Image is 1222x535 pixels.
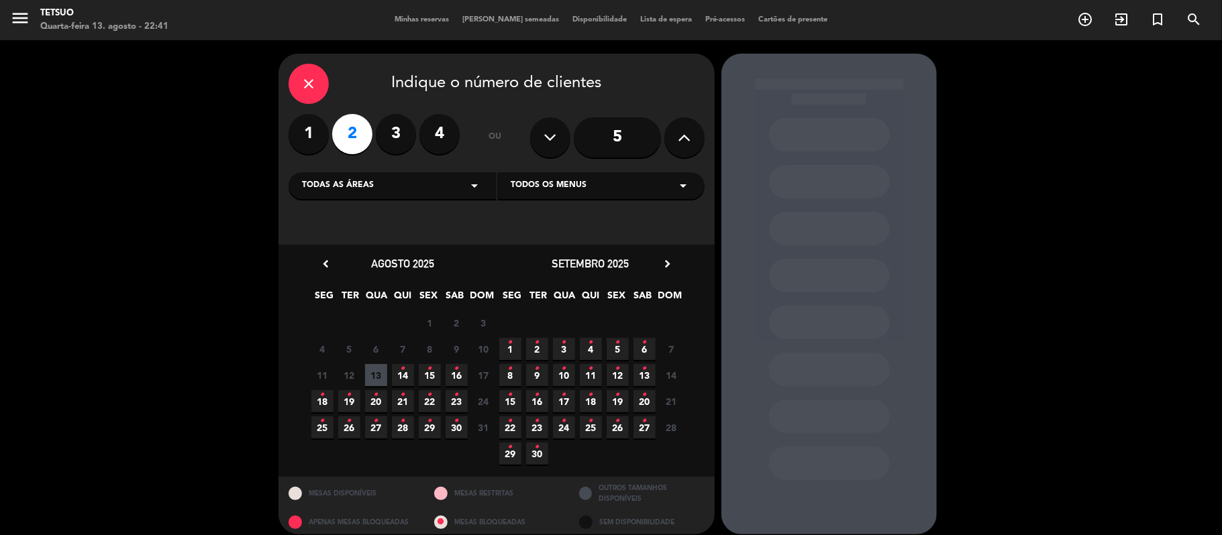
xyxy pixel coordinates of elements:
[466,178,482,194] i: arrow_drop_down
[615,410,620,432] i: •
[311,416,334,438] span: 25
[338,390,360,412] span: 19
[562,410,566,432] i: •
[473,114,517,161] div: ou
[320,384,325,406] i: •
[580,288,602,310] span: QUI
[675,178,691,194] i: arrow_drop_down
[427,410,432,432] i: •
[633,416,656,438] span: 27
[615,332,620,353] i: •
[278,510,424,535] div: APENAS MESAS BLOQUEADAS
[347,410,352,432] i: •
[446,338,468,360] span: 9
[401,358,405,379] i: •
[456,16,566,23] span: [PERSON_NAME] semeadas
[392,390,414,412] span: 21
[660,257,674,271] i: chevron_right
[446,416,468,438] span: 30
[1186,11,1202,27] i: search
[419,390,441,412] span: 22
[580,338,602,360] span: 4
[1150,11,1166,27] i: turned_in_not
[419,338,441,360] span: 8
[472,416,495,438] span: 31
[320,410,325,432] i: •
[526,364,548,386] span: 9
[278,477,424,510] div: MESAS DISPONÍVEIS
[424,510,570,535] div: MESAS BLOQUEADAS
[535,436,540,458] i: •
[562,332,566,353] i: •
[552,257,629,270] span: setembro 2025
[526,338,548,360] span: 2
[633,16,699,23] span: Lista de espera
[10,8,30,33] button: menu
[553,364,575,386] span: 10
[454,384,459,406] i: •
[607,364,629,386] span: 12
[319,257,333,271] i: chevron_left
[554,288,576,310] span: QUA
[553,338,575,360] span: 3
[660,364,682,386] span: 14
[508,358,513,379] i: •
[508,332,513,353] i: •
[499,338,521,360] span: 1
[374,410,378,432] i: •
[446,312,468,334] span: 2
[472,312,495,334] span: 3
[499,442,521,465] span: 29
[642,410,647,432] i: •
[472,338,495,360] span: 10
[607,338,629,360] span: 5
[338,364,360,386] span: 12
[311,338,334,360] span: 4
[589,384,593,406] i: •
[446,390,468,412] span: 23
[607,416,629,438] span: 26
[10,8,30,28] i: menu
[340,288,362,310] span: TER
[427,358,432,379] i: •
[376,114,416,154] label: 3
[615,358,620,379] i: •
[365,390,387,412] span: 20
[508,410,513,432] i: •
[1113,11,1129,27] i: exit_to_app
[419,312,441,334] span: 1
[301,76,317,92] i: close
[566,16,633,23] span: Disponibilidade
[499,390,521,412] span: 15
[553,390,575,412] span: 17
[392,288,414,310] span: QUI
[418,288,440,310] span: SEX
[499,416,521,438] span: 22
[470,288,493,310] span: DOM
[553,416,575,438] span: 24
[472,364,495,386] span: 17
[371,257,434,270] span: agosto 2025
[569,510,715,535] div: SEM DISPONIBILIDADE
[658,288,680,310] span: DOM
[1077,11,1093,27] i: add_circle_outline
[338,338,360,360] span: 5
[365,338,387,360] span: 6
[347,384,352,406] i: •
[642,332,647,353] i: •
[535,332,540,353] i: •
[289,64,705,104] div: Indique o número de clientes
[338,416,360,438] span: 26
[392,338,414,360] span: 7
[508,436,513,458] i: •
[388,16,456,23] span: Minhas reservas
[660,390,682,412] span: 21
[366,288,388,310] span: QUA
[580,416,602,438] span: 25
[699,16,752,23] span: Pré-acessos
[289,114,329,154] label: 1
[311,364,334,386] span: 11
[562,384,566,406] i: •
[562,358,566,379] i: •
[511,179,587,192] span: Todos os menus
